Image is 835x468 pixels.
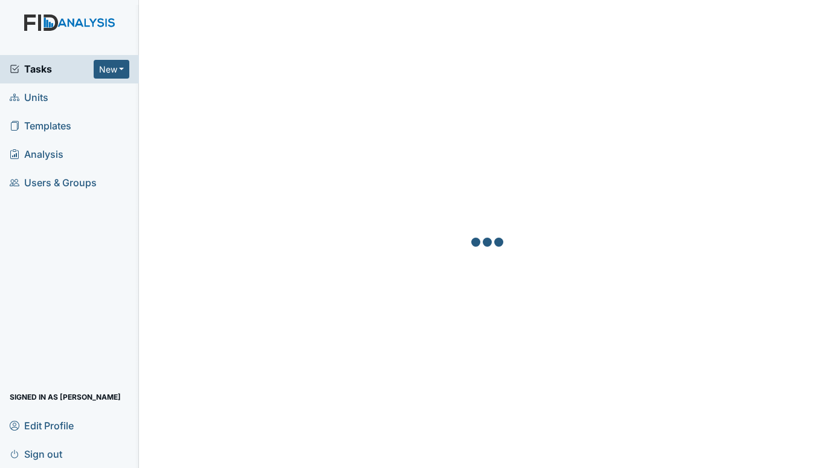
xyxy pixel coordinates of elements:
span: Units [10,88,48,107]
span: Edit Profile [10,416,74,435]
span: Sign out [10,444,62,463]
span: Signed in as [PERSON_NAME] [10,388,121,406]
button: New [94,60,130,79]
span: Analysis [10,145,63,164]
span: Users & Groups [10,174,97,192]
a: Tasks [10,62,94,76]
span: Templates [10,117,71,135]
